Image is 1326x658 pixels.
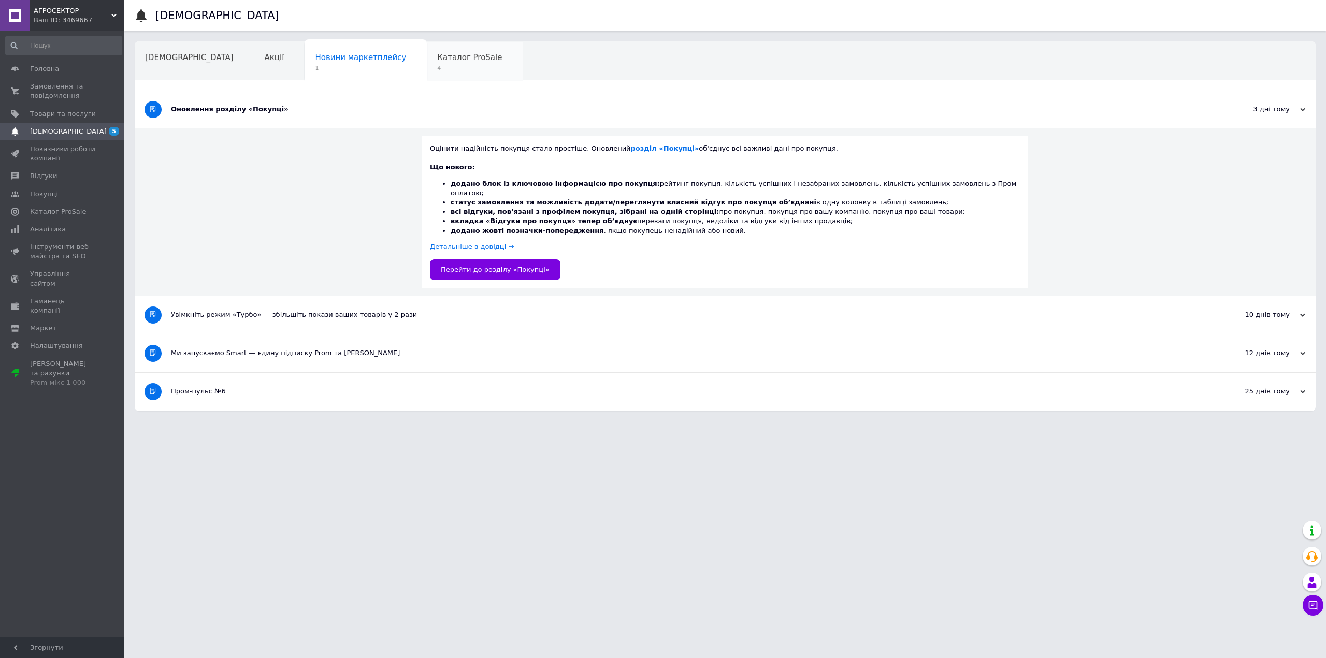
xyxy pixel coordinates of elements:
span: 1 [315,64,406,72]
span: Аналітика [30,225,66,234]
span: Управління сайтом [30,269,96,288]
span: Товари та послуги [30,109,96,119]
h1: [DEMOGRAPHIC_DATA] [155,9,279,22]
span: АГРОСЕКТОР [34,6,111,16]
span: Каталог ProSale [437,53,502,62]
b: всі відгуки, пов’язані з профілем покупця, зібрані на одній сторінці: [451,208,719,215]
span: Гаманець компанії [30,297,96,315]
span: Інструменти веб-майстра та SEO [30,242,96,261]
div: Оцінити надійність покупця стало простіше. Оновлений об'єднує всі важливі дані про покупця. [430,144,1020,153]
b: Що нового: [430,163,475,171]
span: Перейти до розділу «Покупці» [441,266,550,273]
div: Увімкніть режим «Турбо» — збільшіть покази ваших товарів у 2 рази [171,310,1202,319]
b: додано жовті позначки-попередження [451,227,604,235]
span: [DEMOGRAPHIC_DATA] [145,53,234,62]
span: Покупці [30,189,58,199]
span: про покупця, покупця про вашу компанію, покупця про ваші товари; [451,208,965,215]
span: Показники роботи компанії [30,144,96,163]
span: Акції [265,53,284,62]
div: 25 днів тому [1202,387,1305,396]
button: Чат з покупцем [1303,595,1323,616]
span: рейтинг покупця, кількість успішних і незабраних замовлень, кількість успішних замовлень з Пром-о... [451,180,1019,197]
b: статус замовлення та можливість додати/переглянути власний відгук про покупця обʼєднані [451,198,816,206]
div: 3 дні тому [1202,105,1305,114]
span: Головна [30,64,59,74]
a: Детальніше в довідці → [430,243,514,251]
div: Ми запускаємо Smart — єдину підписку Prom та [PERSON_NAME] [171,348,1202,358]
div: Оновлення розділу «Покупці» [171,105,1202,114]
span: Новини маркетплейсу [315,53,406,62]
b: вкладка «Відгуки про покупця» тепер обʼєднує [451,217,637,225]
a: розділ «Покупці» [631,144,699,152]
span: Маркет [30,324,56,333]
div: 12 днів тому [1202,348,1305,358]
input: Пошук [5,36,122,55]
span: , якщо покупець ненадійний або новий. [451,227,746,235]
span: [DEMOGRAPHIC_DATA] [30,127,107,136]
span: переваги покупця, недоліки та відгуки від інших продавців; [451,217,853,225]
a: Перейти до розділу «Покупці» [430,259,560,280]
span: Каталог ProSale [30,207,86,216]
span: 4 [437,64,502,72]
b: додано блок із ключовою інформацією про покупця: [451,180,660,187]
div: Пром-пульс №6 [171,387,1202,396]
span: Відгуки [30,171,57,181]
span: [PERSON_NAME] та рахунки [30,359,96,388]
span: Налаштування [30,341,83,350]
div: Ваш ID: 3469667 [34,16,124,25]
span: в одну колонку в таблиці замовлень; [451,198,948,206]
div: Prom мікс 1 000 [30,378,96,387]
div: 10 днів тому [1202,310,1305,319]
span: 5 [109,127,119,136]
span: Замовлення та повідомлення [30,82,96,100]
